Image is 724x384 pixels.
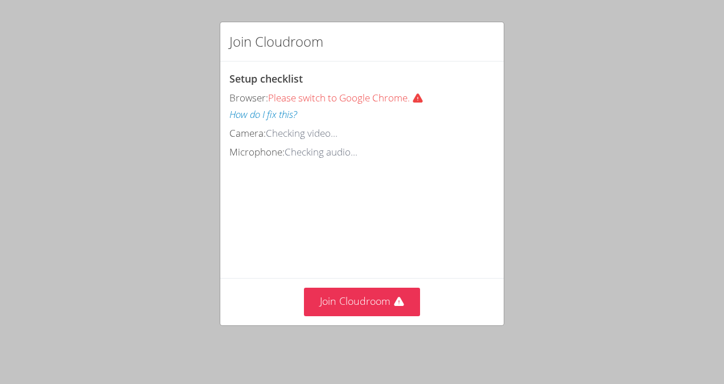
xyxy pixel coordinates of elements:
span: Browser: [229,91,268,104]
span: Camera: [229,126,266,140]
h2: Join Cloudroom [229,31,323,52]
button: Join Cloudroom [304,288,421,316]
span: Microphone: [229,145,285,158]
span: Setup checklist [229,72,303,85]
span: Checking video... [266,126,338,140]
button: How do I fix this? [229,107,297,123]
span: Checking audio... [285,145,357,158]
span: Please switch to Google Chrome. [268,91,428,104]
